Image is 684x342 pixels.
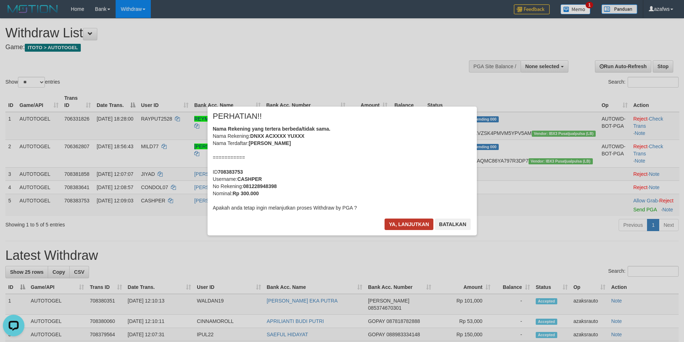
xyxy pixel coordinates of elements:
[213,125,471,211] div: Nama Rekening: Nama Terdaftar: =========== ID Username: No Rekening: Nominal: Apakah anda tetap i...
[385,219,433,230] button: Ya, lanjutkan
[250,133,304,139] b: DNXX ACXXXX YUXXX
[243,183,276,189] b: 081228948398
[218,169,243,175] b: 708383753
[213,126,331,132] b: Nama Rekening yang tertera berbeda/tidak sama.
[237,176,262,182] b: CASHPER
[249,140,291,146] b: [PERSON_NAME]
[3,3,24,24] button: Open LiveChat chat widget
[233,191,259,196] b: Rp 300.000
[213,113,262,120] span: PERHATIAN!!
[435,219,471,230] button: Batalkan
